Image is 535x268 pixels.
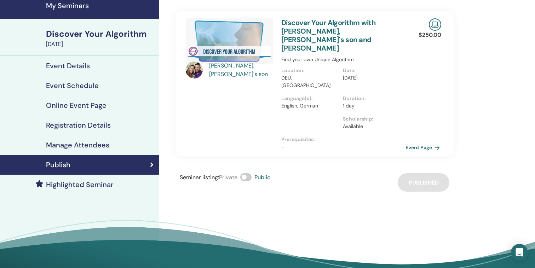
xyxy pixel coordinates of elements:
p: $ 250.00 [419,31,441,39]
img: Discover Your Algorithm [186,18,273,64]
p: Date : [343,67,400,74]
span: Seminar listing : [180,174,219,181]
p: - [281,143,404,151]
p: DEU, [GEOGRAPHIC_DATA] [281,74,339,89]
h4: Registration Details [46,121,111,129]
a: Event Page [405,142,443,153]
img: Live Online Seminar [429,18,441,31]
p: [DATE] [343,74,400,82]
p: 1 day [343,102,400,110]
img: default.jpg [186,62,203,78]
h4: Publish [46,161,70,169]
p: Language(s) : [281,95,339,102]
h4: Event Details [46,62,90,70]
span: Private [219,174,237,181]
p: Scholarship : [343,115,400,123]
a: Discover Your Algorithm with [PERSON_NAME], [PERSON_NAME]'s son and [PERSON_NAME] [281,18,375,53]
div: [DATE] [46,40,155,48]
p: Available [343,123,400,130]
p: Find your own Unique Algorithm [281,56,404,63]
h4: Online Event Page [46,101,107,110]
a: [PERSON_NAME], [PERSON_NAME]'s son [209,62,275,78]
p: Location : [281,67,339,74]
p: English, German [281,102,339,110]
p: Duration : [343,95,400,102]
div: Open Intercom Messenger [511,244,528,261]
h4: My Seminars [46,1,155,10]
h4: Event Schedule [46,81,99,90]
div: Discover Your Algorithm [46,28,155,40]
span: Public [254,174,270,181]
a: Discover Your Algorithm[DATE] [42,28,159,48]
h4: Manage Attendees [46,141,109,149]
p: Prerequisites : [281,136,404,143]
h4: Highlighted Seminar [46,180,114,189]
